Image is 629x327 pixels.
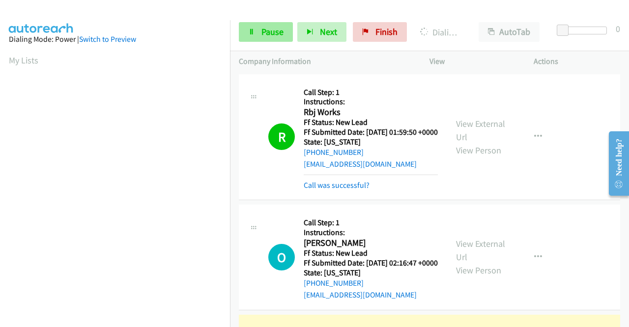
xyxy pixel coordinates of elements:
[304,88,438,97] h5: Call Step: 1
[261,26,284,37] span: Pause
[456,238,505,263] a: View External Url
[304,118,438,127] h5: Ff Status: New Lead
[304,268,438,278] h5: State: [US_STATE]
[353,22,407,42] a: Finish
[304,228,438,238] h5: Instructions:
[534,56,620,67] p: Actions
[304,290,417,299] a: [EMAIL_ADDRESS][DOMAIN_NAME]
[268,123,295,150] h1: R
[601,124,629,203] iframe: Resource Center
[429,56,516,67] p: View
[320,26,337,37] span: Next
[456,145,501,156] a: View Person
[9,55,38,66] a: My Lists
[304,218,438,228] h5: Call Step: 1
[456,118,505,143] a: View External Url
[304,238,438,249] h2: [PERSON_NAME]
[304,248,438,258] h5: Ff Status: New Lead
[268,244,295,270] div: The call is yet to be attempted
[304,159,417,169] a: [EMAIL_ADDRESS][DOMAIN_NAME]
[304,180,370,190] a: Call was successful?
[304,278,364,288] a: [PHONE_NUMBER]
[562,27,607,34] div: Delay between calls (in seconds)
[616,22,620,35] div: 0
[456,265,501,276] a: View Person
[239,22,293,42] a: Pause
[304,137,438,147] h5: State: [US_STATE]
[420,26,461,39] p: Dialing [PERSON_NAME]
[375,26,398,37] span: Finish
[304,127,438,137] h5: Ff Submitted Date: [DATE] 01:59:50 +0000
[268,244,295,270] h1: O
[239,56,412,67] p: Company Information
[304,107,438,118] h2: Rbj Works
[304,258,438,268] h5: Ff Submitted Date: [DATE] 02:16:47 +0000
[79,34,136,44] a: Switch to Preview
[304,97,438,107] h5: Instructions:
[304,148,364,157] a: [PHONE_NUMBER]
[479,22,540,42] button: AutoTab
[297,22,346,42] button: Next
[9,33,221,45] div: Dialing Mode: Power |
